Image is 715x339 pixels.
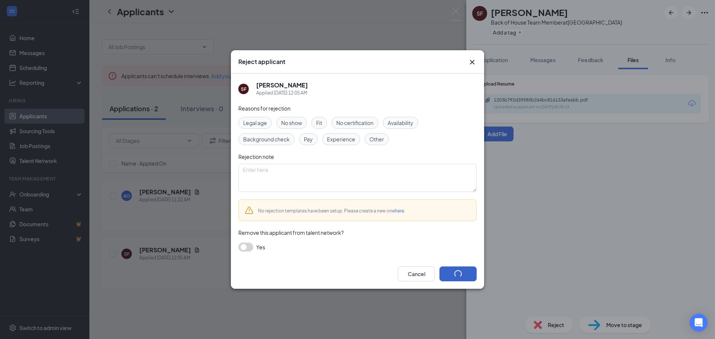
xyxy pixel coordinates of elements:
[243,119,267,127] span: Legal age
[327,135,355,143] span: Experience
[398,266,435,281] button: Cancel
[316,119,322,127] span: Fit
[243,135,290,143] span: Background check
[256,89,308,97] div: Applied [DATE] 12:05 AM
[256,243,265,252] span: Yes
[304,135,313,143] span: Pay
[238,58,285,66] h3: Reject applicant
[256,81,308,89] h5: [PERSON_NAME]
[241,86,247,92] div: SF
[388,119,413,127] span: Availability
[281,119,302,127] span: No show
[369,135,384,143] span: Other
[245,206,254,215] svg: Warning
[238,105,290,112] span: Reasons for rejection
[238,229,344,236] span: Remove this applicant from talent network?
[468,58,477,67] button: Close
[690,314,708,332] div: Open Intercom Messenger
[336,119,374,127] span: No certification
[238,153,274,160] span: Rejection note
[258,208,405,214] span: No rejection templates have been setup. Please create a new one .
[468,58,477,67] svg: Cross
[395,208,404,214] a: here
